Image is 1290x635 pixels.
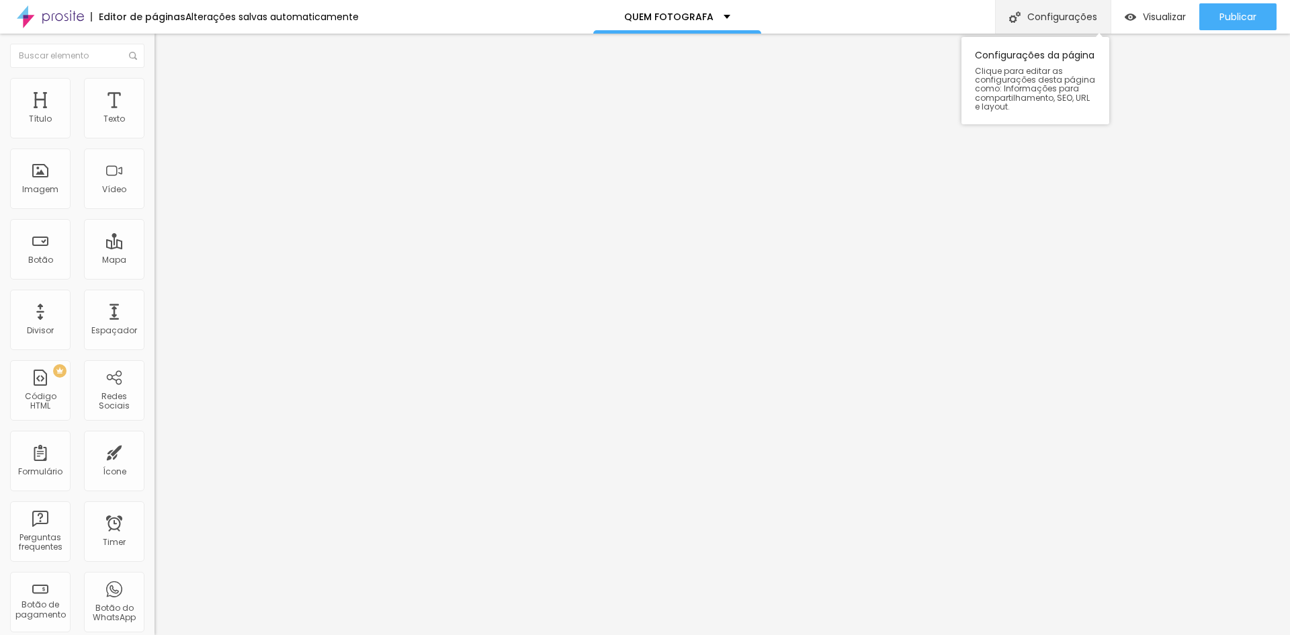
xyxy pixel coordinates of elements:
[27,326,54,335] div: Divisor
[28,255,53,265] div: Botão
[87,392,140,411] div: Redes Sociais
[975,67,1096,111] span: Clique para editar as configurações desta página como: Informações para compartilhamento, SEO, UR...
[1219,11,1256,22] span: Publicar
[22,185,58,194] div: Imagem
[1125,11,1136,23] img: view-1.svg
[1009,11,1021,23] img: Icone
[185,12,359,22] div: Alterações salvas automaticamente
[1143,11,1186,22] span: Visualizar
[91,12,185,22] div: Editor de páginas
[13,392,67,411] div: Código HTML
[102,185,126,194] div: Vídeo
[103,114,125,124] div: Texto
[961,37,1109,124] div: Configurações da página
[129,52,137,60] img: Icone
[155,34,1290,635] iframe: Editor
[102,255,126,265] div: Mapa
[29,114,52,124] div: Título
[10,44,144,68] input: Buscar elemento
[91,326,137,335] div: Espaçador
[1111,3,1199,30] button: Visualizar
[103,467,126,476] div: Ícone
[13,533,67,552] div: Perguntas frequentes
[13,600,67,620] div: Botão de pagamento
[624,12,714,22] p: QUEM FOTOGRAFA
[18,467,62,476] div: Formulário
[1199,3,1277,30] button: Publicar
[103,538,126,547] div: Timer
[87,603,140,623] div: Botão do WhatsApp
